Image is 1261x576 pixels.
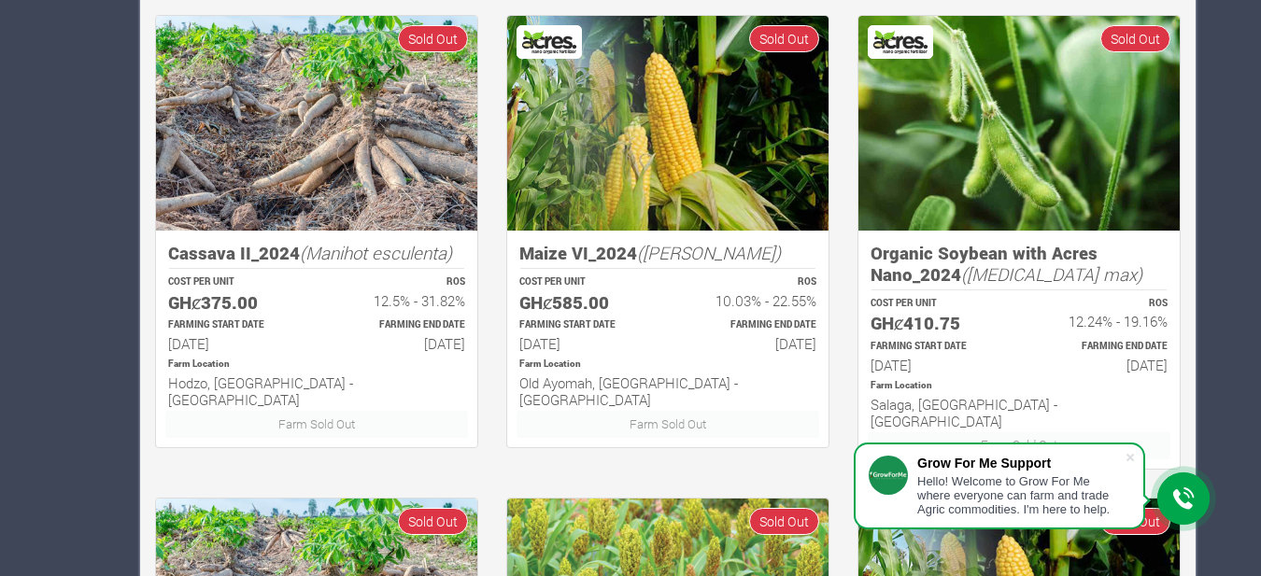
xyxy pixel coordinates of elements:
h5: Organic Soybean with Acres Nano_2024 [871,243,1168,285]
p: COST PER UNIT [168,275,300,289]
h6: 12.24% - 19.16% [1036,313,1168,330]
p: Estimated Farming Start Date [519,318,651,332]
img: growforme image [507,16,829,232]
p: Estimated Farming Start Date [168,318,300,332]
span: Sold Out [749,25,819,52]
h6: [DATE] [168,335,300,352]
h6: Hodzo, [GEOGRAPHIC_DATA] - [GEOGRAPHIC_DATA] [168,374,465,408]
img: growforme image [858,16,1180,232]
h5: Maize VI_2024 [519,243,816,264]
h5: GHȼ585.00 [519,292,651,314]
h6: [DATE] [333,335,465,352]
h5: Cassava II_2024 [168,243,465,264]
h5: GHȼ375.00 [168,292,300,314]
i: ([PERSON_NAME]) [637,241,781,264]
span: Sold Out [749,508,819,535]
div: Grow For Me Support [917,456,1125,471]
h6: 10.03% - 22.55% [685,292,816,309]
i: ([MEDICAL_DATA] max) [961,262,1142,286]
p: COST PER UNIT [519,275,651,289]
i: (Manihot esculenta) [300,241,452,264]
img: Acres Nano [871,28,930,56]
p: ROS [1036,297,1168,311]
h6: [DATE] [871,357,1002,373]
img: Acres Nano [519,28,579,56]
p: Estimated Farming End Date [1036,340,1168,354]
p: Location of Farm [519,358,816,372]
span: Sold Out [1100,25,1170,52]
h6: [DATE] [1036,357,1168,373]
h6: 12.5% - 31.82% [333,292,465,309]
p: Estimated Farming End Date [333,318,465,332]
p: ROS [685,275,816,289]
p: Estimated Farming End Date [685,318,816,332]
h6: [DATE] [519,335,651,352]
p: Location of Farm [168,358,465,372]
div: Hello! Welcome to Grow For Me where everyone can farm and trade Agric commodities. I'm here to help. [917,474,1125,516]
h6: Old Ayomah, [GEOGRAPHIC_DATA] - [GEOGRAPHIC_DATA] [519,374,816,408]
p: Estimated Farming Start Date [871,340,1002,354]
span: Sold Out [398,508,468,535]
h6: [DATE] [685,335,816,352]
p: Location of Farm [871,379,1168,393]
h6: Salaga, [GEOGRAPHIC_DATA] - [GEOGRAPHIC_DATA] [871,396,1168,429]
img: growforme image [156,16,477,232]
h5: GHȼ410.75 [871,313,1002,334]
p: COST PER UNIT [871,297,1002,311]
p: ROS [333,275,465,289]
span: Sold Out [398,25,468,52]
